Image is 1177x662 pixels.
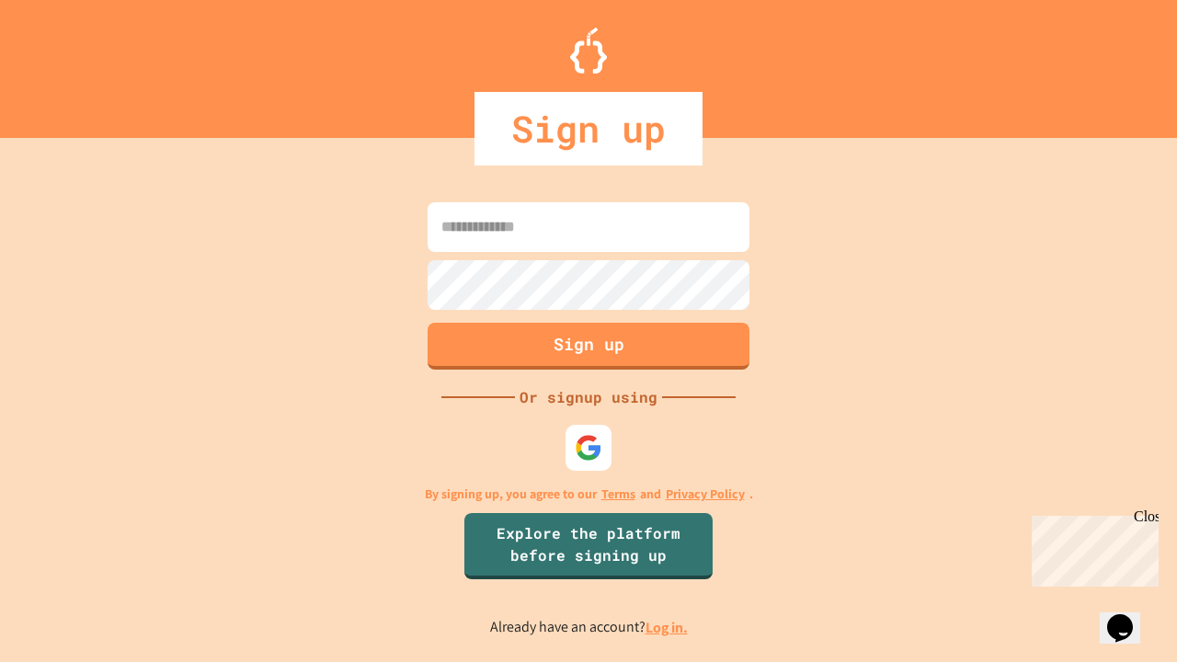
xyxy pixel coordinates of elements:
[490,616,688,639] p: Already have an account?
[570,28,607,74] img: Logo.svg
[601,485,635,504] a: Terms
[1024,508,1159,587] iframe: chat widget
[464,513,713,579] a: Explore the platform before signing up
[515,386,662,408] div: Or signup using
[1100,588,1159,644] iframe: chat widget
[646,618,688,637] a: Log in.
[666,485,745,504] a: Privacy Policy
[7,7,127,117] div: Chat with us now!Close
[425,485,753,504] p: By signing up, you agree to our and .
[474,92,703,165] div: Sign up
[575,434,602,462] img: google-icon.svg
[428,323,749,370] button: Sign up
